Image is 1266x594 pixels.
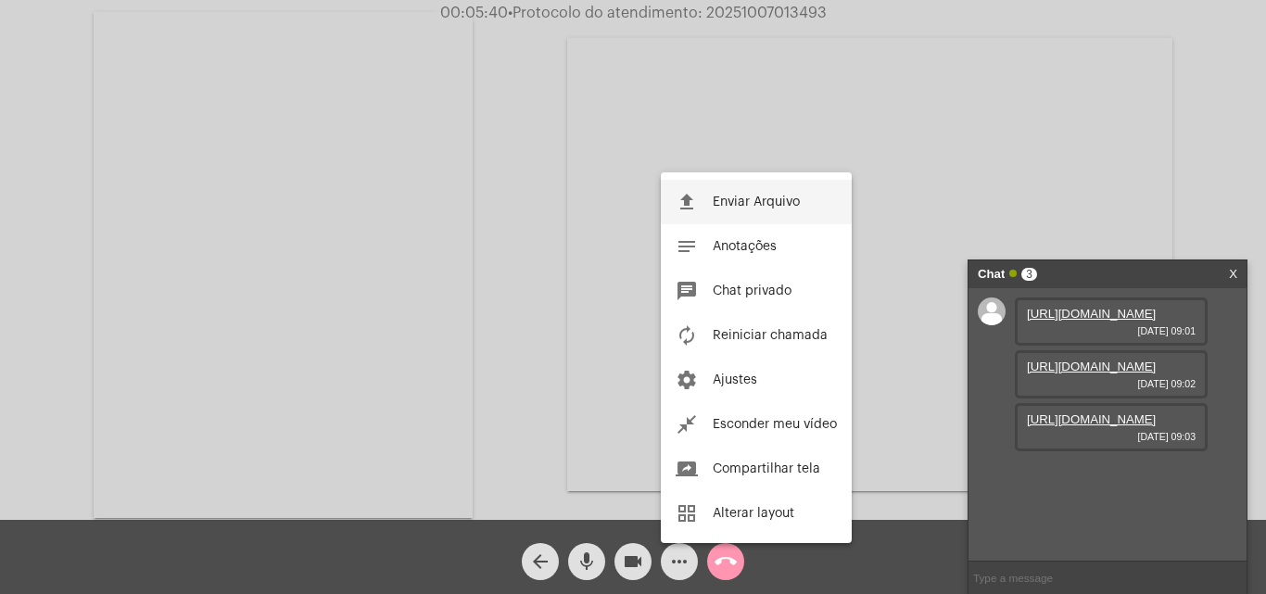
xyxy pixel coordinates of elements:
[713,507,794,520] span: Alterar layout
[676,369,698,391] mat-icon: settings
[676,235,698,258] mat-icon: notes
[713,240,777,253] span: Anotações
[713,329,828,342] span: Reiniciar chamada
[713,284,791,297] span: Chat privado
[713,418,837,431] span: Esconder meu vídeo
[713,373,757,386] span: Ajustes
[713,462,820,475] span: Compartilhar tela
[676,324,698,347] mat-icon: autorenew
[676,502,698,524] mat-icon: grid_view
[676,191,698,213] mat-icon: file_upload
[713,196,800,209] span: Enviar Arquivo
[676,280,698,302] mat-icon: chat
[676,458,698,480] mat-icon: screen_share
[676,413,698,436] mat-icon: close_fullscreen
